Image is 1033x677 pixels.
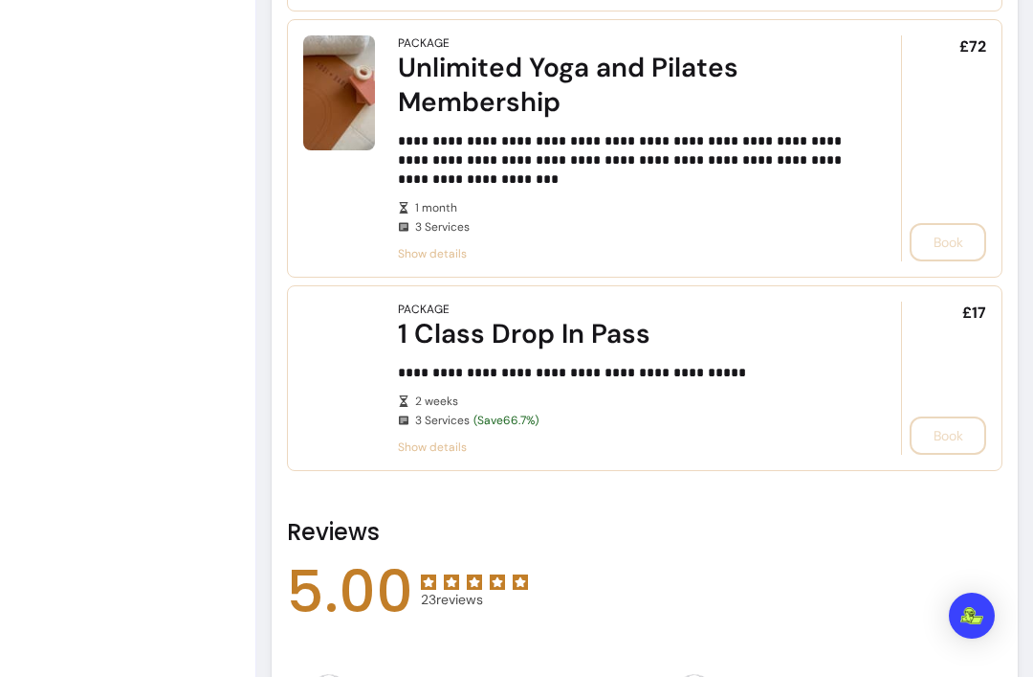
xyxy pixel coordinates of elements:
span: 23 reviews [421,590,528,609]
span: Show details [398,246,847,261]
div: £17 [901,302,986,455]
div: Package [398,35,450,51]
div: £72 [901,35,986,261]
span: 3 Services [415,413,847,428]
span: (Save 66.7 %) [473,413,538,428]
img: Unlimited Yoga and Pilates Membership [303,35,375,150]
div: 1 Class Drop In Pass [398,317,847,351]
img: 1 Class Drop In Pass [303,302,375,338]
div: Unlimited Yoga and Pilates Membership [398,51,847,120]
span: 5.00 [287,563,413,621]
div: Open Intercom Messenger [949,593,995,639]
h2: Reviews [287,517,1002,548]
span: 3 Services [415,219,847,235]
span: 2 weeks [415,394,847,409]
span: Show details [398,440,847,455]
span: 1 month [415,200,847,215]
div: Package [398,302,450,317]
